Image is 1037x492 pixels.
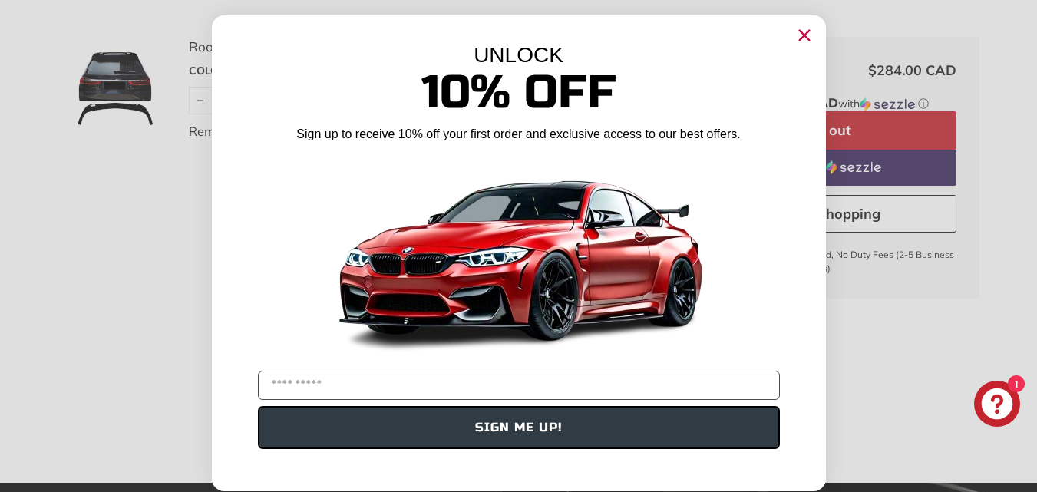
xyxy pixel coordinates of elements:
button: Close dialog [792,23,817,48]
img: Banner showing BMW 4 Series Body kit [327,149,711,365]
button: SIGN ME UP! [258,406,780,449]
span: UNLOCK [474,43,563,67]
inbox-online-store-chat: Shopify online store chat [969,381,1025,431]
span: Sign up to receive 10% off your first order and exclusive access to our best offers. [296,127,740,140]
input: YOUR EMAIL [258,371,780,400]
span: 10% Off [421,64,616,121]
